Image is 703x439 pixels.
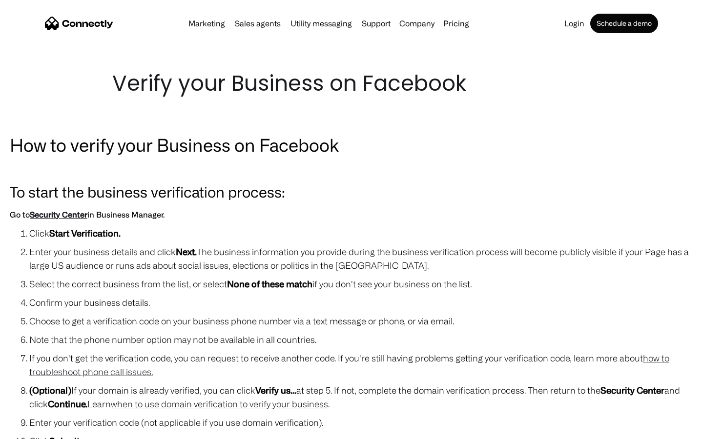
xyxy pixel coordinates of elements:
h2: How to verify your Business on Facebook [10,133,693,157]
a: Sales agents [231,20,285,27]
strong: Start Verification. [49,228,121,238]
h3: To start the business verification process: [10,180,693,203]
div: Company [399,17,434,30]
a: Pricing [439,20,473,27]
li: Enter your verification code (not applicable if you use domain verification). [29,416,693,429]
strong: Verify us... [255,385,296,395]
strong: (Optional) [29,385,71,395]
li: Enter your business details and click The business information you provide during the business ve... [29,245,693,272]
strong: Security Center [600,385,664,395]
a: home [45,16,113,31]
strong: Next. [176,247,197,257]
a: Login [560,20,588,27]
a: Schedule a demo [590,14,658,33]
li: Confirm your business details. [29,296,693,309]
a: Utility messaging [287,20,356,27]
a: when to use domain verification to verify your business. [111,399,330,409]
p: ‍ [10,162,693,176]
a: Marketing [185,20,229,27]
h6: Go to in Business Manager. [10,208,693,221]
li: Click [29,226,693,240]
aside: Language selected: English [10,422,59,436]
a: Security Center [30,210,87,219]
li: If your domain is already verified, you can click at step 5. If not, complete the domain verifica... [29,383,693,411]
div: Company [396,17,437,30]
ul: Language list [20,422,59,436]
li: If you don't get the verification code, you can request to receive another code. If you're still ... [29,351,693,379]
li: Note that the phone number option may not be available in all countries. [29,333,693,346]
a: Support [358,20,394,27]
strong: None of these match [227,279,312,289]
strong: Continue. [48,399,87,409]
li: Select the correct business from the list, or select if you don't see your business on the list. [29,277,693,291]
h1: Verify your Business on Facebook [112,68,591,99]
li: Choose to get a verification code on your business phone number via a text message or phone, or v... [29,314,693,328]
